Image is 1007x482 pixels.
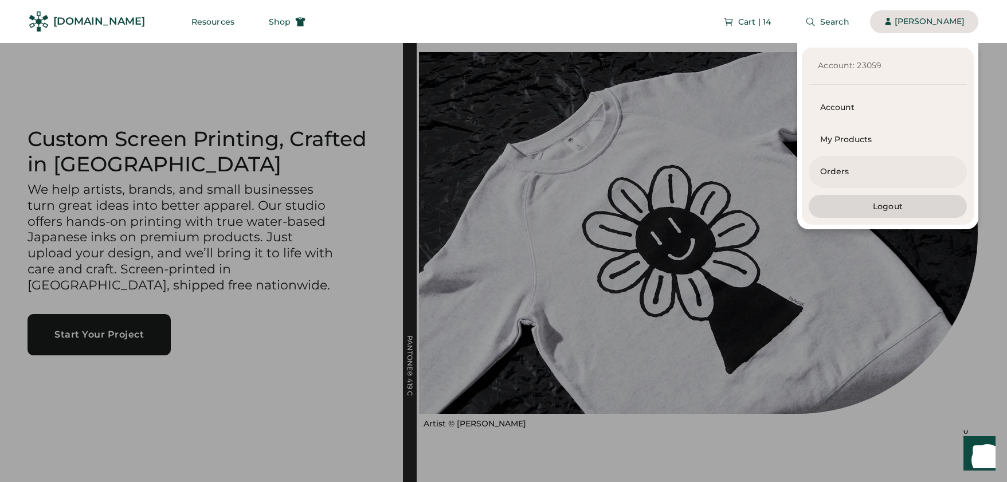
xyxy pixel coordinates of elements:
div: My Products [820,134,955,146]
div: Account [820,102,955,113]
button: Search [792,10,863,33]
div: Orders [820,166,955,178]
div: Account: 23059 [818,60,958,72]
div: [PERSON_NAME] [895,16,965,28]
span: Search [820,18,849,26]
span: Cart | 14 [738,18,771,26]
button: Shop [255,10,319,33]
iframe: Front Chat [953,430,1002,480]
img: Rendered Logo - Screens [29,11,49,32]
button: Cart | 14 [710,10,785,33]
div: [DOMAIN_NAME] [53,14,145,29]
button: Logout [809,195,967,218]
button: Resources [178,10,248,33]
span: Shop [269,18,291,26]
